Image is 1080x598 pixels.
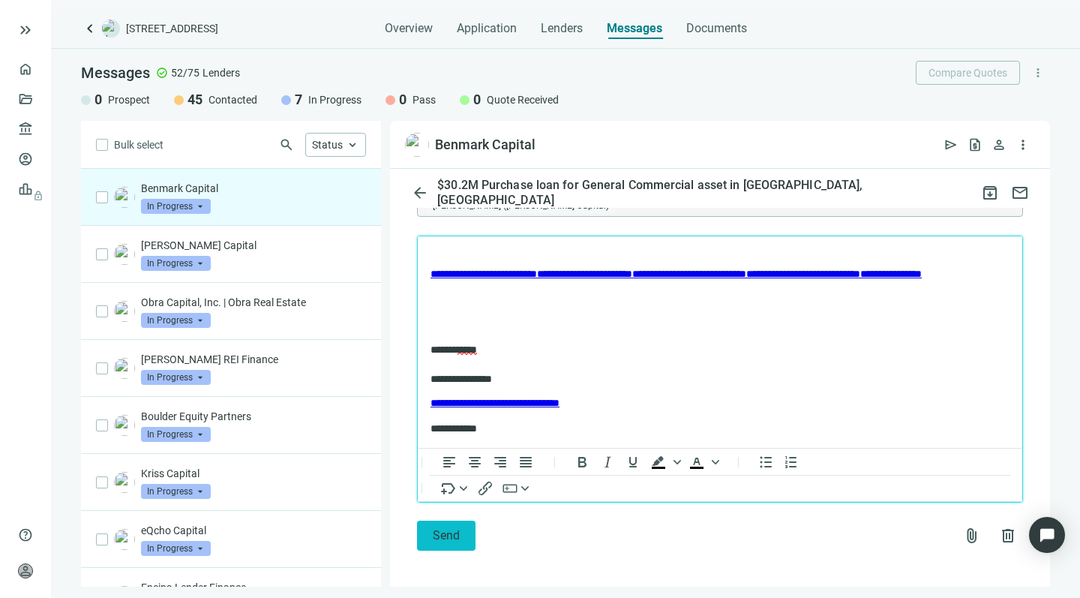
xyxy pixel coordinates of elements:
[417,521,475,551] button: Send
[295,91,302,109] span: 7
[473,91,481,109] span: 0
[141,466,366,481] p: Kriss Capital
[1031,66,1045,80] span: more_vert
[141,370,211,385] span: In Progress
[16,21,34,39] button: keyboard_double_arrow_right
[684,453,721,471] div: Text color Black
[569,452,595,470] button: Bold
[595,452,620,470] button: Italic
[405,178,434,208] button: arrow_back
[436,452,462,470] button: Align left
[141,523,366,538] p: eQcho Capital
[141,427,211,442] span: In Progress
[385,21,433,36] span: Overview
[987,133,1011,157] button: person
[607,21,662,35] span: Messages
[308,92,361,107] span: In Progress
[208,92,257,107] span: Contacted
[457,21,517,36] span: Application
[141,295,366,310] p: Obra Capital, Inc. | Obra Real Estate
[981,184,999,202] span: archive
[202,65,240,80] span: Lenders
[114,187,135,208] img: 5382ba3c-8743-47de-bb51-099eafc9ddbe
[939,133,963,157] button: send
[114,472,135,493] img: 545445f1-564c-4817-9c1f-8c7b24448bb0
[108,92,150,107] span: Prospect
[18,527,33,542] span: help
[967,137,982,152] span: request_quote
[81,20,99,38] a: keyboard_arrow_left
[114,301,135,322] img: ff87787e-8205-4521-8c32-c398daae1b56
[126,21,218,36] span: [STREET_ADDRESS]
[778,452,804,470] button: Numbered list
[963,527,981,545] span: attach_file
[102,20,120,38] img: deal-logo
[81,64,150,82] span: Messages
[141,352,366,367] p: [PERSON_NAME] REI Finance
[94,91,102,109] span: 0
[993,521,1023,551] button: delete
[418,236,1022,448] iframe: Rich Text Area
[753,452,778,470] button: Bullet list
[436,479,472,497] button: Insert merge tag
[141,313,211,328] span: In Progress
[18,563,33,578] span: person
[916,61,1020,85] button: Compare Quotes
[620,452,646,470] button: Underline
[1011,133,1035,157] button: more_vert
[957,521,987,551] button: attach_file
[156,67,168,79] span: check_circle
[141,256,211,271] span: In Progress
[141,238,366,253] p: [PERSON_NAME] Capital
[434,178,975,208] div: $30.2M Purchase loan for General Commercial asset in [GEOGRAPHIC_DATA], [GEOGRAPHIC_DATA]
[991,137,1006,152] span: person
[975,178,1005,208] button: archive
[513,452,538,470] button: Justify
[472,479,498,497] button: Insert/edit link
[411,184,429,202] span: arrow_back
[963,133,987,157] button: request_quote
[346,138,359,152] span: keyboard_arrow_up
[279,137,294,152] span: search
[433,528,460,542] span: Send
[187,91,202,109] span: 45
[943,137,958,152] span: send
[141,484,211,499] span: In Progress
[1026,61,1050,85] button: more_vert
[435,136,535,154] div: Benmark Capital
[141,199,211,214] span: In Progress
[114,358,135,379] img: 892ec110-48c5-4e5d-b32d-80237583720c
[487,452,513,470] button: Align right
[646,453,683,471] div: Background color Black
[114,529,135,550] img: 9ad1d6b6-b399-447f-af51-e47ed78c7fae
[141,541,211,556] span: In Progress
[1011,184,1029,202] span: mail
[171,65,199,80] span: 52/75
[405,133,429,157] img: 5382ba3c-8743-47de-bb51-099eafc9ddbe
[312,139,343,151] span: Status
[141,580,366,595] p: Encina Lender Finance
[462,452,487,470] button: Align center
[114,137,163,153] span: Bulk select
[686,21,747,36] span: Documents
[141,409,366,424] p: Boulder Equity Partners
[541,21,583,36] span: Lenders
[1015,137,1030,152] span: more_vert
[1029,517,1065,553] div: Open Intercom Messenger
[412,92,436,107] span: Pass
[999,527,1017,545] span: delete
[114,244,135,265] img: 050ecbbc-33a4-4638-ad42-49e587a38b20
[1005,178,1035,208] button: mail
[487,92,559,107] span: Quote Received
[114,415,135,436] img: 32cdc52a-3c6c-4829-b3d7-5d0056609313
[399,91,406,109] span: 0
[141,181,366,196] p: Benmark Capital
